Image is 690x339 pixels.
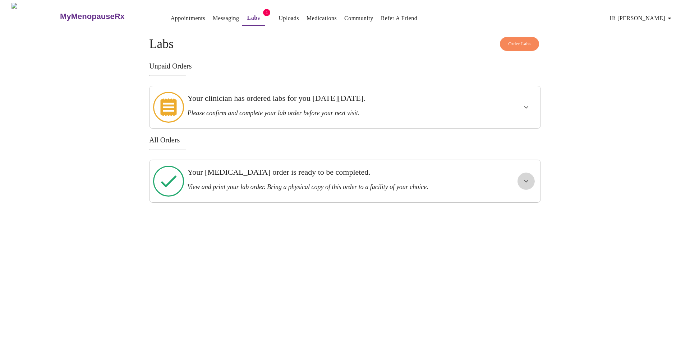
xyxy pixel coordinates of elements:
[610,13,674,23] span: Hi [PERSON_NAME]
[341,11,376,25] button: Community
[149,62,541,70] h3: Unpaid Orders
[210,11,242,25] button: Messaging
[378,11,420,25] button: Refer a Friend
[304,11,340,25] button: Medications
[11,3,59,30] img: MyMenopauseRx Logo
[247,13,260,23] a: Labs
[607,11,677,25] button: Hi [PERSON_NAME]
[171,13,205,23] a: Appointments
[187,94,465,103] h3: Your clinician has ordered labs for you [DATE][DATE].
[187,109,465,117] h3: Please confirm and complete your lab order before your next visit.
[276,11,302,25] button: Uploads
[60,12,125,21] h3: MyMenopauseRx
[307,13,337,23] a: Medications
[344,13,373,23] a: Community
[187,183,465,191] h3: View and print your lab order. Bring a physical copy of this order to a facility of your choice.
[149,136,541,144] h3: All Orders
[59,4,153,29] a: MyMenopauseRx
[381,13,418,23] a: Refer a Friend
[168,11,208,25] button: Appointments
[517,99,535,116] button: show more
[187,168,465,177] h3: Your [MEDICAL_DATA] order is ready to be completed.
[263,9,270,16] span: 1
[508,40,531,48] span: Order Labs
[517,173,535,190] button: show more
[242,11,265,26] button: Labs
[500,37,539,51] button: Order Labs
[213,13,239,23] a: Messaging
[279,13,299,23] a: Uploads
[149,37,541,51] h4: Labs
